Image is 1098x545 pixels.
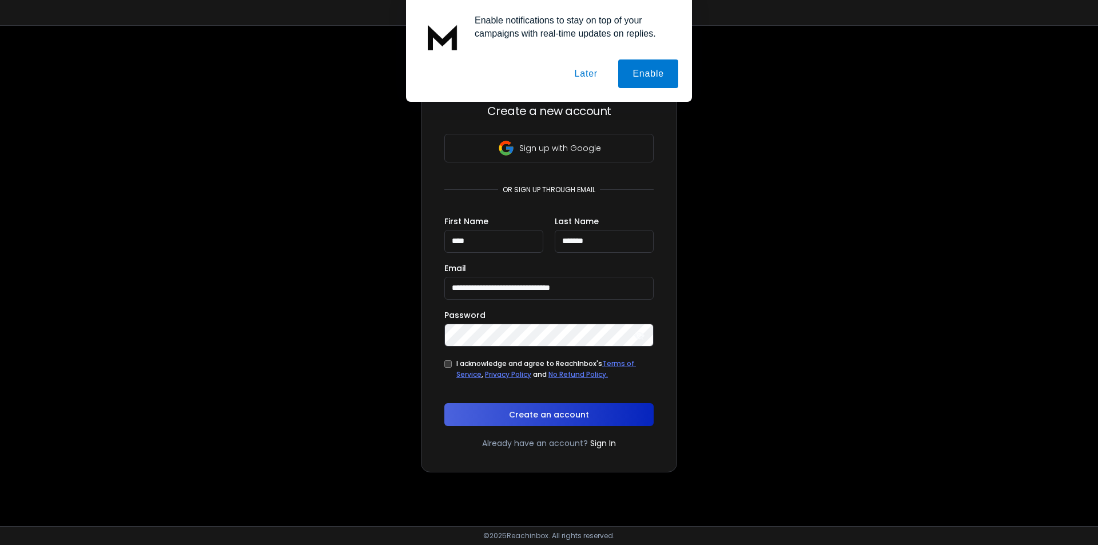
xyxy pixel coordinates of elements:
button: Sign up with Google [444,134,654,162]
img: notification icon [420,14,466,59]
div: I acknowledge and agree to ReachInbox's , and [456,358,654,380]
h3: Create a new account [444,103,654,119]
a: No Refund Policy. [548,369,608,379]
div: Enable notifications to stay on top of your campaigns with real-time updates on replies. [466,14,678,40]
p: Sign up with Google [519,142,601,154]
button: Later [560,59,611,88]
button: Enable [618,59,678,88]
label: First Name [444,217,488,225]
p: Already have an account? [482,437,588,449]
p: or sign up through email [498,185,600,194]
p: © 2025 Reachinbox. All rights reserved. [483,531,615,540]
a: Sign In [590,437,616,449]
a: Privacy Policy [485,369,531,379]
label: Last Name [555,217,599,225]
button: Create an account [444,403,654,426]
label: Password [444,311,486,319]
label: Email [444,264,466,272]
a: Terms of Service [456,359,636,380]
